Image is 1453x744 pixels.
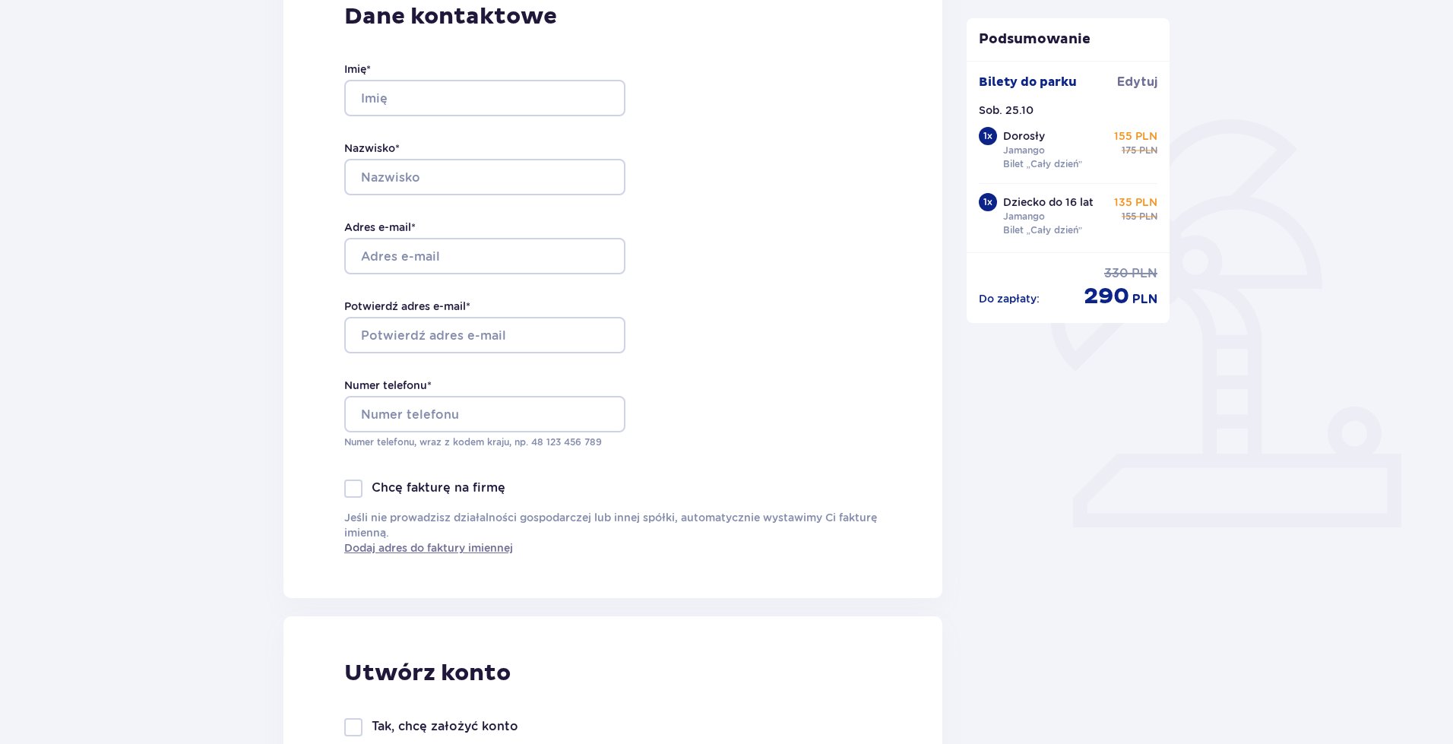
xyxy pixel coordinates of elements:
[344,396,625,432] input: Numer telefonu
[967,30,1170,49] p: Podsumowanie
[372,718,518,735] p: Tak, chcę założyć konto
[1003,157,1083,171] p: Bilet „Cały dzień”
[344,510,882,556] p: Jeśli nie prowadzisz działalności gospodarczej lub innej spółki, automatycznie wystawimy Ci faktu...
[344,238,625,274] input: Adres e-mail
[1122,210,1136,223] span: 155
[1003,210,1045,223] p: Jamango
[979,291,1040,306] p: Do zapłaty :
[344,141,400,156] label: Nazwisko *
[344,317,625,353] input: Potwierdź adres e-mail
[979,74,1077,90] p: Bilety do parku
[1003,223,1083,237] p: Bilet „Cały dzień”
[979,193,997,211] div: 1 x
[1117,74,1157,90] span: Edytuj
[344,80,625,116] input: Imię
[1003,195,1094,210] p: Dziecko do 16 lat
[344,299,470,314] label: Potwierdź adres e-mail *
[344,159,625,195] input: Nazwisko
[344,435,625,449] p: Numer telefonu, wraz z kodem kraju, np. 48 ​123 ​456 ​789
[344,220,416,235] label: Adres e-mail *
[979,103,1034,118] p: Sob. 25.10
[372,480,505,496] p: Chcę fakturę na firmę
[1114,195,1157,210] p: 135 PLN
[1003,128,1045,144] p: Dorosły
[1139,144,1157,157] span: PLN
[1114,128,1157,144] p: 155 PLN
[344,540,513,556] a: Dodaj adres do faktury imiennej
[344,62,371,77] label: Imię *
[1122,144,1136,157] span: 175
[344,2,882,31] p: Dane kontaktowe
[979,127,997,145] div: 1 x
[1003,144,1045,157] p: Jamango
[344,378,432,393] label: Numer telefonu *
[1132,265,1157,282] span: PLN
[1084,282,1129,311] span: 290
[1132,291,1157,308] span: PLN
[1104,265,1129,282] span: 330
[344,659,511,688] p: Utwórz konto
[1139,210,1157,223] span: PLN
